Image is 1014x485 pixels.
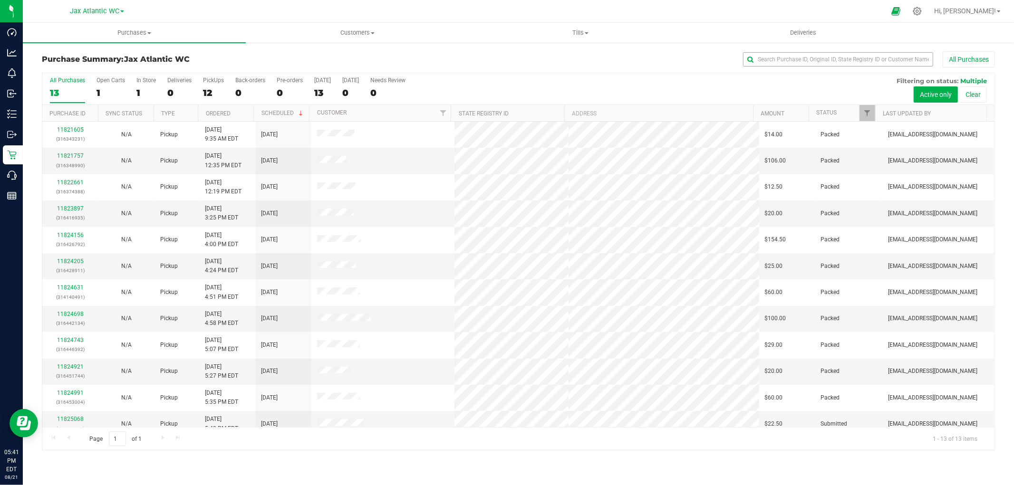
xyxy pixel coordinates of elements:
span: [DATE] 9:35 AM EDT [205,125,238,143]
span: [EMAIL_ADDRESS][DOMAIN_NAME] [888,393,977,402]
span: Pickup [160,367,178,376]
span: [DATE] [261,156,278,165]
span: 1 - 13 of 13 items [925,431,985,446]
button: Active only [914,86,958,103]
inline-svg: Outbound [7,130,17,139]
a: Purchase ID [49,110,86,117]
span: Jax Atlantic WC [124,55,190,64]
inline-svg: Reports [7,191,17,200]
span: [DATE] 4:24 PM EDT [205,257,238,275]
span: $100.00 [765,314,786,323]
a: Amount [761,110,784,117]
span: [DATE] 5:07 PM EDT [205,336,238,354]
div: Back-orders [235,77,265,84]
span: [DATE] [261,367,278,376]
span: [EMAIL_ADDRESS][DOMAIN_NAME] [888,156,977,165]
span: [DATE] 5:35 PM EDT [205,389,238,407]
span: [DATE] [261,419,278,428]
a: Customer [317,109,347,116]
p: (314140491) [48,293,93,302]
inline-svg: Dashboard [7,28,17,37]
a: 11824743 [57,337,84,343]
a: 11825068 [57,416,84,422]
span: Not Applicable [121,289,132,295]
div: Needs Review [370,77,406,84]
span: [DATE] 12:19 PM EDT [205,178,241,196]
button: N/A [121,130,132,139]
div: Open Carts [97,77,125,84]
p: (316416935) [48,213,93,222]
p: (316374388) [48,187,93,196]
p: (316426792) [48,240,93,249]
span: [DATE] [261,393,278,402]
span: Packed [821,262,840,271]
span: [EMAIL_ADDRESS][DOMAIN_NAME] [888,235,977,244]
span: Submitted [821,419,848,428]
div: 1 [97,87,125,98]
p: (316343231) [48,134,93,143]
span: [EMAIL_ADDRESS][DOMAIN_NAME] [888,262,977,271]
div: 13 [50,87,85,98]
button: N/A [121,341,132,350]
p: (316348990) [48,161,93,170]
div: Deliveries [167,77,192,84]
a: 11824205 [57,258,84,265]
div: Pre-orders [277,77,303,84]
div: 12 [203,87,224,98]
span: Not Applicable [121,420,132,427]
a: 11824921 [57,363,84,370]
span: Packed [821,314,840,323]
span: $20.00 [765,367,783,376]
inline-svg: Analytics [7,48,17,57]
span: Hi, [PERSON_NAME]! [934,7,996,15]
span: Pickup [160,130,178,139]
span: [DATE] [261,182,278,191]
button: N/A [121,209,132,218]
span: $154.50 [765,235,786,244]
div: 1 [136,87,156,98]
div: [DATE] [342,77,359,84]
a: 11821757 [57,152,84,159]
div: 0 [167,87,192,98]
span: [EMAIL_ADDRESS][DOMAIN_NAME] [888,367,977,376]
input: Search Purchase ID, Original ID, State Registry ID or Customer Name... [743,52,933,67]
a: 11821605 [57,126,84,133]
span: [DATE] [261,288,278,297]
p: (316442134) [48,319,93,328]
span: Deliveries [777,29,829,37]
span: [DATE] [261,235,278,244]
span: Jax Atlantic WC [70,7,119,15]
a: Last Updated By [883,110,931,117]
span: $60.00 [765,393,783,402]
span: $12.50 [765,182,783,191]
span: $106.00 [765,156,786,165]
span: [DATE] 12:35 PM EDT [205,152,241,170]
a: Filter [435,105,451,121]
span: [DATE] 4:58 PM EDT [205,310,238,328]
span: Not Applicable [121,394,132,401]
span: Pickup [160,182,178,191]
span: Pickup [160,156,178,165]
iframe: Resource center [10,409,38,437]
span: $20.00 [765,209,783,218]
p: (316453004) [48,398,93,407]
span: Pickup [160,209,178,218]
button: N/A [121,393,132,402]
span: Not Applicable [121,131,132,138]
a: Scheduled [261,110,305,116]
span: Packed [821,235,840,244]
span: Not Applicable [121,210,132,217]
inline-svg: Inbound [7,89,17,98]
a: 11824991 [57,390,84,396]
span: [DATE] 4:51 PM EDT [205,283,238,301]
span: [DATE] 5:40 PM EDT [205,415,238,433]
inline-svg: Monitoring [7,68,17,78]
button: Clear [959,86,987,103]
span: [EMAIL_ADDRESS][DOMAIN_NAME] [888,419,977,428]
span: [DATE] [261,209,278,218]
span: Not Applicable [121,315,132,322]
span: $14.00 [765,130,783,139]
span: Packed [821,341,840,350]
div: All Purchases [50,77,85,84]
span: Not Applicable [121,368,132,374]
